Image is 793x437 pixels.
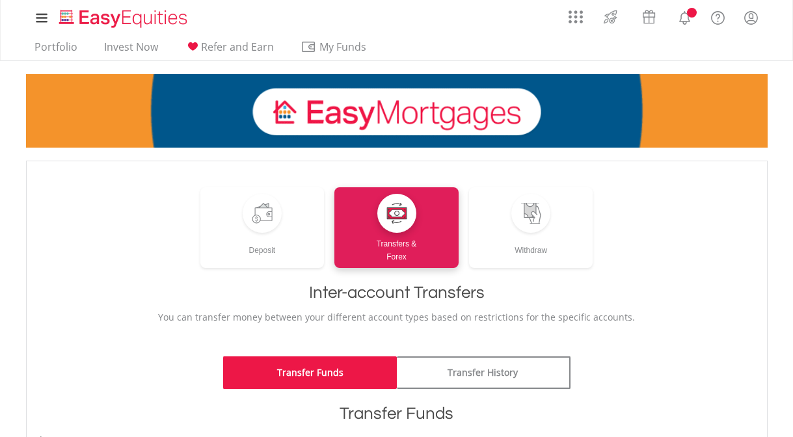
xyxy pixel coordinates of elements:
img: thrive-v2.svg [600,7,621,27]
div: Withdraw [469,233,593,257]
a: Portfolio [29,40,83,60]
a: Notifications [668,3,701,29]
p: You can transfer money between your different account types based on restrictions for the specifi... [40,311,754,324]
a: Withdraw [469,187,593,268]
a: Vouchers [630,3,668,27]
a: AppsGrid [560,3,591,24]
a: Transfer History [397,356,571,389]
a: Home page [54,3,193,29]
img: EasyMortage Promotion Banner [26,74,768,148]
div: Transfers & Forex [334,233,459,263]
a: My Profile [734,3,768,32]
img: grid-menu-icon.svg [569,10,583,24]
span: Refer and Earn [201,40,274,54]
a: Deposit [200,187,325,268]
img: EasyEquities_Logo.png [57,8,193,29]
a: Invest Now [99,40,163,60]
h1: Inter-account Transfers [40,281,754,304]
span: My Funds [301,38,386,55]
a: FAQ's and Support [701,3,734,29]
a: Refer and Earn [180,40,279,60]
h1: Transfer Funds [40,402,754,425]
img: vouchers-v2.svg [638,7,660,27]
a: Transfer Funds [223,356,397,389]
div: Deposit [200,233,325,257]
a: Transfers &Forex [334,187,459,268]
